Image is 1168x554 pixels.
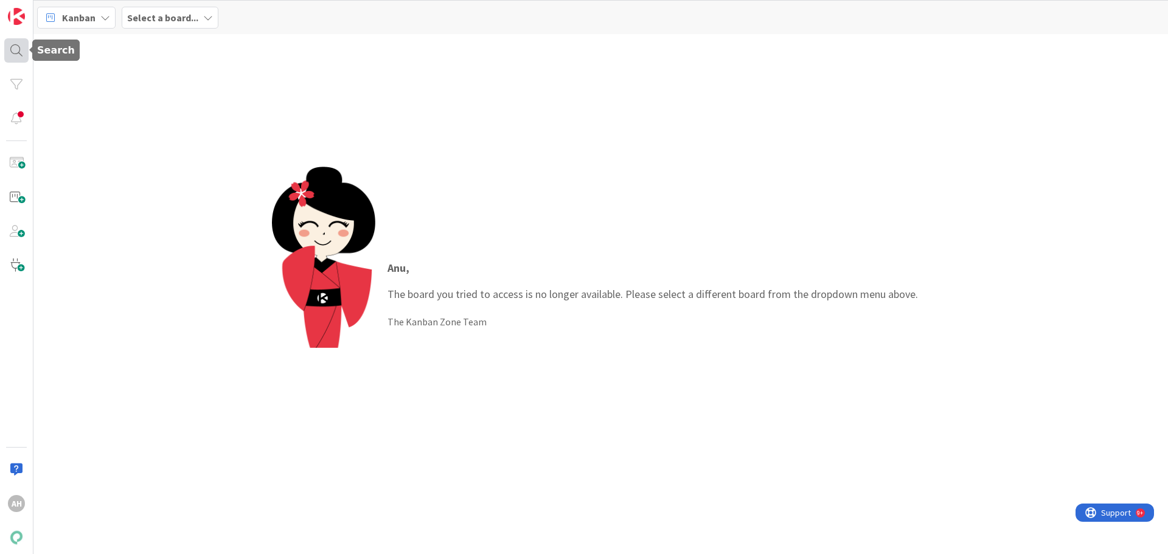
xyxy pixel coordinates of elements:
div: 9+ [61,5,68,15]
h5: Search [37,44,75,56]
img: avatar [8,529,25,546]
span: Support [26,2,55,16]
strong: Anu , [388,261,409,275]
b: Select a board... [127,12,198,24]
span: Kanban [62,10,96,25]
div: The Kanban Zone Team [388,314,918,329]
div: AH [8,495,25,512]
p: The board you tried to access is no longer available. Please select a different board from the dr... [388,260,918,302]
img: Visit kanbanzone.com [8,8,25,25]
